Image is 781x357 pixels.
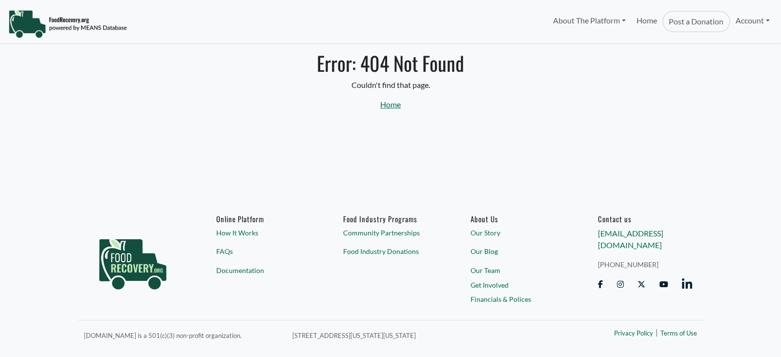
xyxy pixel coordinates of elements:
[598,229,663,250] a: [EMAIL_ADDRESS][DOMAIN_NAME]
[343,246,437,256] a: Food Industry Donations
[471,246,565,256] a: Our Blog
[74,51,707,75] h1: Error: 404 Not Found
[84,329,281,341] p: [DOMAIN_NAME] is a 501(c)(3) non-profit organization.
[598,214,692,223] h6: Contact us
[380,100,401,109] a: Home
[89,214,177,307] img: food_recovery_green_logo-76242d7a27de7ed26b67be613a865d9c9037ba317089b267e0515145e5e51427.png
[216,214,310,223] h6: Online Platform
[74,79,707,91] p: Couldn't find that page.
[730,11,775,30] a: Account
[656,327,658,338] span: |
[216,265,310,275] a: Documentation
[471,265,565,275] a: Our Team
[8,9,127,39] img: NavigationLogo_FoodRecovery-91c16205cd0af1ed486a0f1a7774a6544ea792ac00100771e7dd3ec7c0e58e41.png
[614,329,653,339] a: Privacy Policy
[343,214,437,223] h6: Food Industry Programs
[292,329,541,341] p: [STREET_ADDRESS][US_STATE][US_STATE]
[631,11,662,32] a: Home
[216,228,310,238] a: How It Works
[662,11,730,32] a: Post a Donation
[216,246,310,256] a: FAQs
[598,259,692,270] a: [PHONE_NUMBER]
[471,214,565,223] a: About Us
[547,11,631,30] a: About The Platform
[471,228,565,238] a: Our Story
[343,228,437,238] a: Community Partnerships
[471,294,565,304] a: Financials & Polices
[471,280,565,290] a: Get Involved
[660,329,697,339] a: Terms of Use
